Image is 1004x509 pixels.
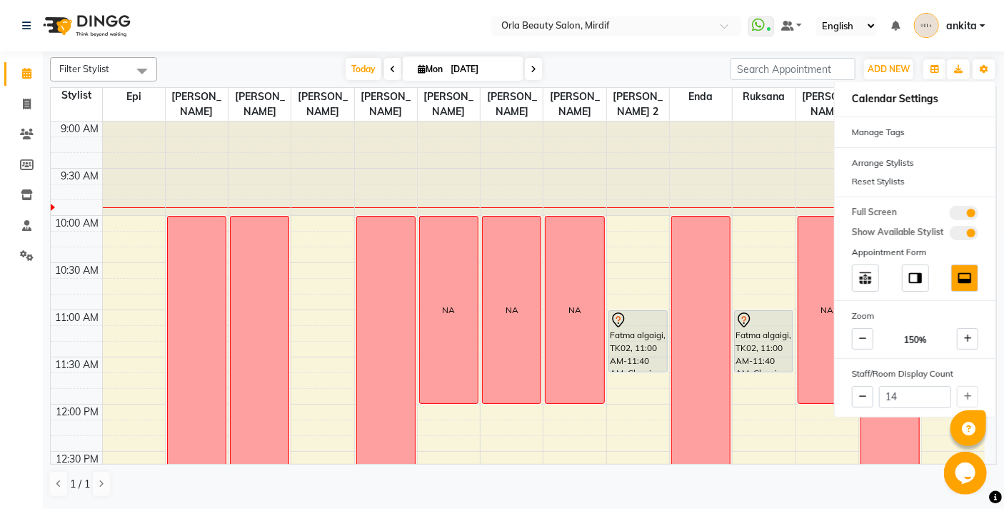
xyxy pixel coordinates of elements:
[670,88,732,106] span: Enda
[446,59,518,80] input: 2025-09-01
[418,88,480,121] span: [PERSON_NAME]
[733,88,795,106] span: ruksana
[36,6,134,46] img: logo
[291,88,353,121] span: [PERSON_NAME]
[835,243,995,262] div: Appointment Form
[53,216,102,231] div: 10:00 AM
[53,310,102,325] div: 11:00 AM
[868,64,910,74] span: ADD NEW
[51,88,102,103] div: Stylist
[414,64,446,74] span: Mon
[607,88,669,121] span: [PERSON_NAME] 2
[568,304,581,317] div: NA
[346,58,381,80] span: Today
[835,123,995,142] div: Manage Tags
[852,226,944,240] span: Show Available Stylist
[835,87,995,111] h6: Calendar Settings
[946,19,977,34] span: ankita
[103,88,165,106] span: Epi
[54,405,102,420] div: 12:00 PM
[53,263,102,278] div: 10:30 AM
[355,88,417,121] span: [PERSON_NAME]
[944,452,990,495] iframe: chat widget
[914,13,939,38] img: ankita
[908,270,923,286] img: dock_right.svg
[835,154,995,172] div: Arrange Stylists
[864,59,913,79] button: ADD NEW
[796,88,858,121] span: [PERSON_NAME]
[957,270,973,286] img: dock_bottom.svg
[53,357,102,372] div: 11:30 AM
[735,311,793,372] div: Fatma algaigi, TK02, 11:00 AM-11:40 AM, Classic Pedi
[835,307,995,325] div: Zoom
[442,304,455,317] div: NA
[166,88,228,121] span: [PERSON_NAME]
[852,206,897,220] span: Full Screen
[904,334,927,347] span: 150%
[59,63,109,74] span: Filter Stylist
[59,169,102,184] div: 9:30 AM
[506,304,518,317] div: NA
[229,88,291,121] span: [PERSON_NAME]
[609,311,667,372] div: Fatma algaigi, TK02, 11:00 AM-11:40 AM, Classic Mani
[835,365,995,383] div: Staff/Room Display Count
[70,477,90,492] span: 1 / 1
[835,172,995,191] div: Reset Stylists
[543,88,606,121] span: [PERSON_NAME]
[54,452,102,467] div: 12:30 PM
[820,304,833,317] div: NA
[59,122,102,137] div: 9:00 AM
[858,270,873,286] img: table_move_above.svg
[731,58,855,80] input: Search Appointment
[481,88,543,121] span: [PERSON_NAME]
